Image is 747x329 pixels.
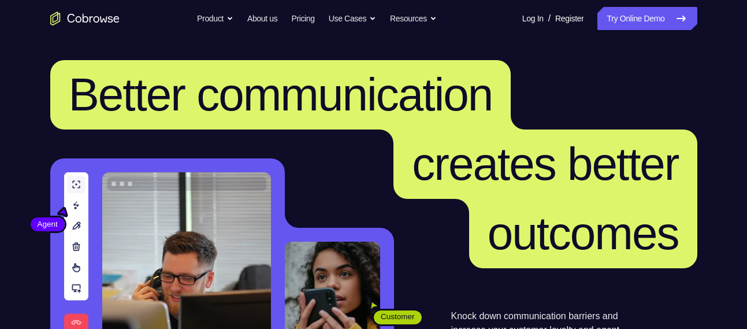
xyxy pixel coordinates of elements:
[390,7,437,30] button: Resources
[522,7,544,30] a: Log In
[555,7,584,30] a: Register
[412,138,678,190] span: creates better
[69,69,493,120] span: Better communication
[197,7,233,30] button: Product
[50,12,120,25] a: Go to the home page
[329,7,376,30] button: Use Cases
[488,208,679,259] span: outcomes
[548,12,551,25] span: /
[597,7,697,30] a: Try Online Demo
[291,7,314,30] a: Pricing
[247,7,277,30] a: About us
